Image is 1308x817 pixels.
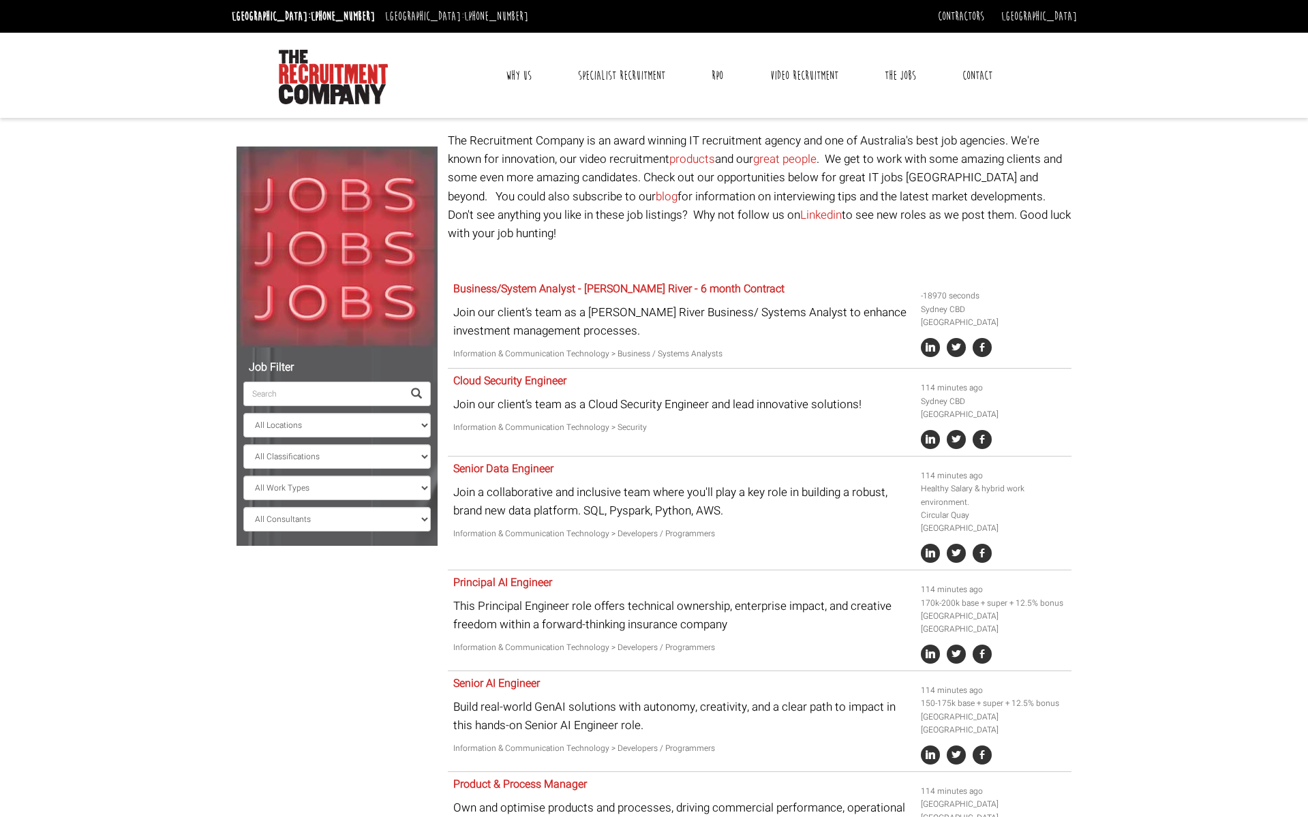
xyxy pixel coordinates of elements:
[1001,9,1077,24] a: [GEOGRAPHIC_DATA]
[448,132,1071,243] p: The Recruitment Company is an award winning IT recruitment agency and one of Australia's best job...
[568,59,675,93] a: Specialist Recruitment
[496,59,542,93] a: Why Us
[952,59,1003,93] a: Contact
[874,59,926,93] a: The Jobs
[228,5,378,27] li: [GEOGRAPHIC_DATA]:
[938,9,984,24] a: Contractors
[279,50,388,104] img: The Recruitment Company
[656,188,678,205] a: blog
[701,59,733,93] a: RPO
[464,9,528,24] a: [PHONE_NUMBER]
[382,5,532,27] li: [GEOGRAPHIC_DATA]:
[243,362,431,374] h5: Job Filter
[753,151,817,168] a: great people
[237,147,438,348] img: Jobs, Jobs, Jobs
[243,382,403,406] input: Search
[453,281,785,297] a: Business/System Analyst - [PERSON_NAME] River - 6 month Contract
[311,9,375,24] a: [PHONE_NUMBER]
[669,151,715,168] a: products
[800,206,842,223] a: Linkedin
[921,290,1067,303] li: -18970 seconds
[760,59,849,93] a: Video Recruitment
